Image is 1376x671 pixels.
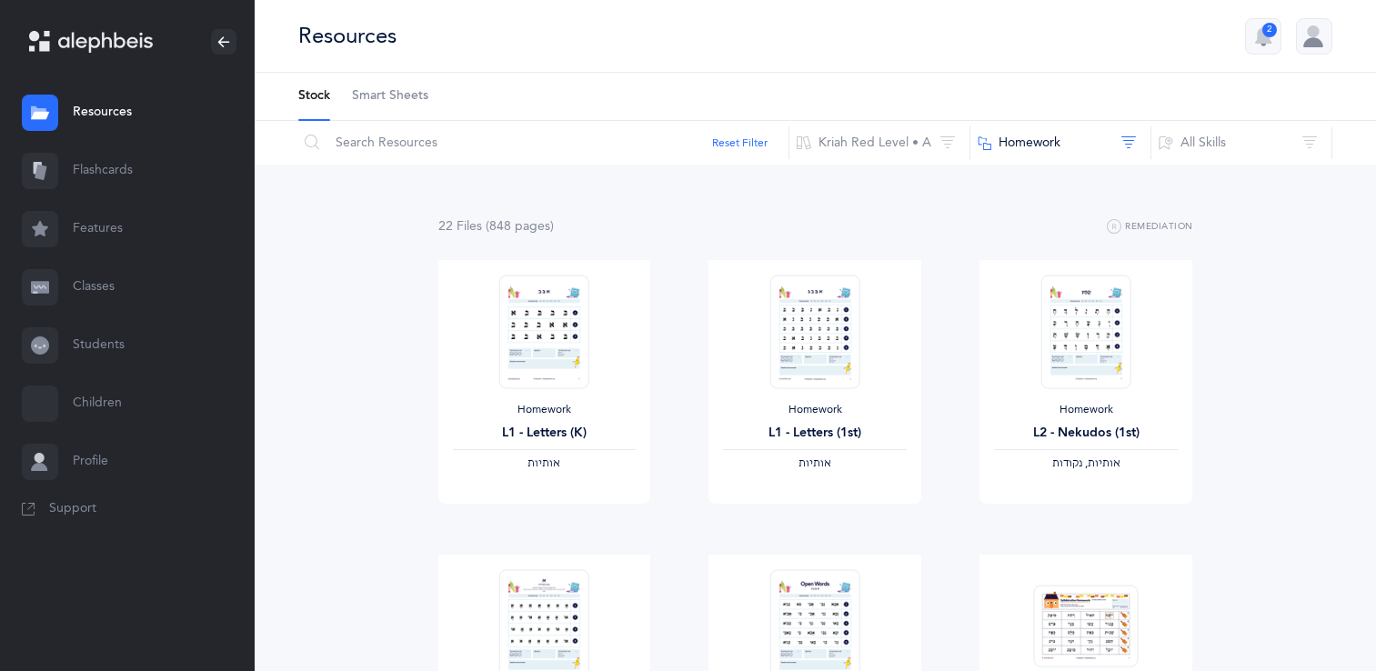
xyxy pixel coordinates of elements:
div: L1 - Letters (K) [453,424,637,443]
div: L2 - Nekudos (1st) [994,424,1178,443]
span: Smart Sheets [352,87,428,105]
span: ‫אותיות‬ [527,456,560,469]
button: All Skills [1150,121,1332,165]
img: Homework_Syllabication-EN_Red_Houses_EN_thumbnail_1724301135.png [1034,585,1139,667]
div: Homework [994,403,1178,417]
div: Homework [453,403,637,417]
button: Reset Filter [712,135,768,151]
span: (848 page ) [486,219,554,234]
span: s [545,219,550,234]
span: ‫אותיות, נקודות‬ [1052,456,1120,469]
iframe: Drift Widget Chat Controller [1285,580,1354,649]
input: Search Resources [297,121,789,165]
button: Kriah Red Level • A [788,121,970,165]
span: 22 File [438,219,482,234]
img: Homework_L1_Letters_O_Red_EN_thumbnail_1731215195.png [770,275,859,388]
button: Remediation [1107,216,1193,238]
span: s [477,219,482,234]
div: Homework [723,403,907,417]
img: Homework_L2_Nekudos_R_EN_1_thumbnail_1731617499.png [1041,275,1130,388]
button: Homework [969,121,1151,165]
span: Support [49,500,96,518]
div: 2 [1262,23,1277,37]
span: ‫אותיות‬ [798,456,831,469]
button: 2 [1245,18,1281,55]
div: L1 - Letters (1st) [723,424,907,443]
div: Resources [298,21,397,51]
img: Homework_L1_Letters_R_EN_thumbnail_1731214661.png [499,275,588,388]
